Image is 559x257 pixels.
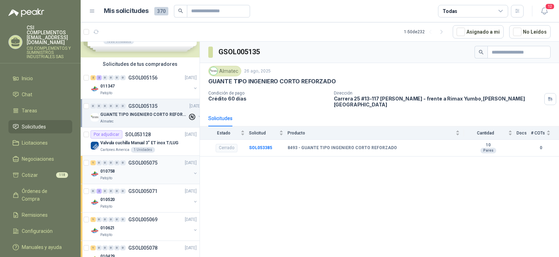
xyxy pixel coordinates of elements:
[185,188,197,195] p: [DATE]
[531,126,559,139] th: # COTs
[90,198,99,207] img: Company Logo
[90,85,99,93] img: Company Logo
[288,145,397,151] b: 8493 - GUANTE TIPO INGENIERO CORTO REFORZADO
[100,168,115,175] p: 010758
[90,113,99,121] img: Company Logo
[108,104,114,109] div: 0
[104,6,149,16] h1: Mis solicitudes
[208,131,239,136] span: Estado
[128,189,157,194] p: GSOL005071
[102,189,108,194] div: 0
[8,152,72,166] a: Negociaciones
[218,47,261,57] h3: GSOL005135
[208,91,328,96] p: Condición de pago
[8,208,72,222] a: Remisiones
[8,120,72,133] a: Solicitudes
[100,225,115,231] p: 010621
[8,241,72,254] a: Manuales y ayuda
[185,131,197,138] p: [DATE]
[90,217,96,222] div: 1
[114,104,120,109] div: 0
[517,126,531,139] th: Docs
[464,143,512,148] b: 10
[128,104,157,109] p: GSOL005135
[538,5,551,18] button: 12
[81,127,200,156] a: Por adjudicarSOL053128[DATE] Company LogoValvula cuchilla Manual 3" ET inox T/LUGCartones America...
[8,224,72,238] a: Configuración
[102,160,108,165] div: 0
[154,7,168,15] span: 370
[8,8,44,17] img: Logo peakr
[114,245,120,250] div: 0
[22,243,62,251] span: Manuales y ayuda
[90,215,198,238] a: 1 0 0 0 0 0 GSOL005069[DATE] Company Logo010621Patojito
[96,104,102,109] div: 0
[90,170,99,178] img: Company Logo
[208,66,241,76] div: Almatec
[208,114,233,122] div: Solicitudes
[100,83,115,90] p: 011347
[208,78,336,85] p: GUANTE TIPO INGENIERO CORTO REFORZADO
[27,46,72,59] p: CSI COMPLEMENTOS Y SUMINISTROS INDUSTRIALES SAS
[128,75,157,80] p: GSOL005156
[90,159,198,181] a: 1 0 0 0 0 0 GSOL005075[DATE] Company Logo010758Patojito
[8,88,72,101] a: Chat
[22,123,46,131] span: Solicitudes
[102,245,108,250] div: 0
[100,196,115,203] p: 010520
[90,74,198,96] a: 2 2 0 0 0 0 GSOL005156[DATE] Company Logo011347Patojito
[27,25,72,45] p: CSI COMPLEMENTOS [EMAIL_ADDRESS][DOMAIN_NAME]
[120,189,126,194] div: 0
[100,232,112,238] p: Patojito
[288,126,464,139] th: Producto
[120,160,126,165] div: 0
[8,185,72,206] a: Órdenes de Compra
[90,75,96,80] div: 2
[102,104,108,109] div: 0
[22,187,66,203] span: Órdenes de Compra
[8,168,72,182] a: Cotizar118
[108,245,114,250] div: 0
[125,132,151,137] p: SOL053128
[100,140,179,146] p: Valvula cuchilla Manual 3" ET inox T/LUG
[128,245,157,250] p: GSOL005078
[100,204,112,209] p: Patojito
[249,145,272,150] a: SOL053385
[114,75,120,80] div: 0
[509,25,551,39] button: No Leídos
[128,160,157,165] p: GSOL005075
[114,160,120,165] div: 0
[90,141,99,150] img: Company Logo
[96,189,102,194] div: 2
[8,72,72,85] a: Inicio
[90,130,122,139] div: Por adjudicar
[545,3,555,10] span: 12
[479,50,484,55] span: search
[108,189,114,194] div: 0
[185,160,197,166] p: [DATE]
[22,75,33,82] span: Inicio
[90,245,96,250] div: 1
[249,131,278,136] span: Solicitud
[100,175,112,181] p: Patojito
[120,217,126,222] div: 0
[216,144,237,152] div: Cerrado
[22,211,48,219] span: Remisiones
[22,107,37,114] span: Tareas
[120,245,126,250] div: 0
[8,104,72,117] a: Tareas
[22,91,32,98] span: Chat
[56,172,68,178] span: 118
[100,90,112,96] p: Patojito
[208,96,328,102] p: Crédito 60 días
[96,217,102,222] div: 0
[114,217,120,222] div: 0
[453,25,504,39] button: Asignado a mi
[178,8,183,13] span: search
[96,245,102,250] div: 0
[96,75,102,80] div: 2
[100,119,114,124] p: Almatec
[90,104,96,109] div: 0
[531,145,551,151] b: 0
